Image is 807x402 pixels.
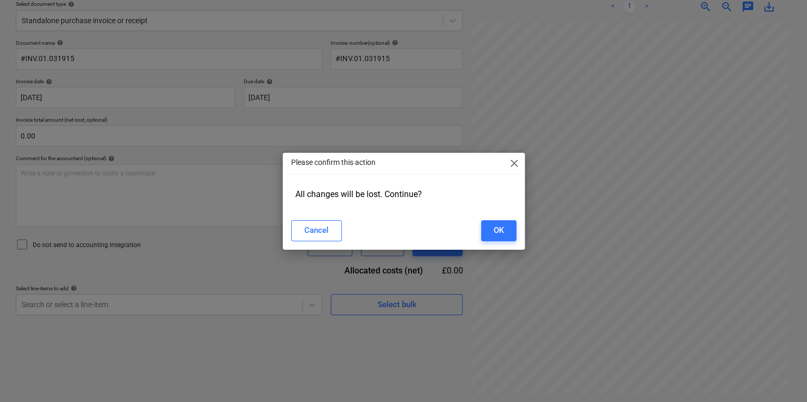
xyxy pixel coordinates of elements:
span: close [508,157,521,170]
div: OK [494,223,504,237]
iframe: Chat Widget [754,351,807,402]
button: Cancel [291,220,342,241]
p: Please confirm this action [291,157,376,168]
div: All changes will be lost. Continue? [291,185,516,203]
button: OK [481,220,516,241]
div: Cancel [304,223,329,237]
